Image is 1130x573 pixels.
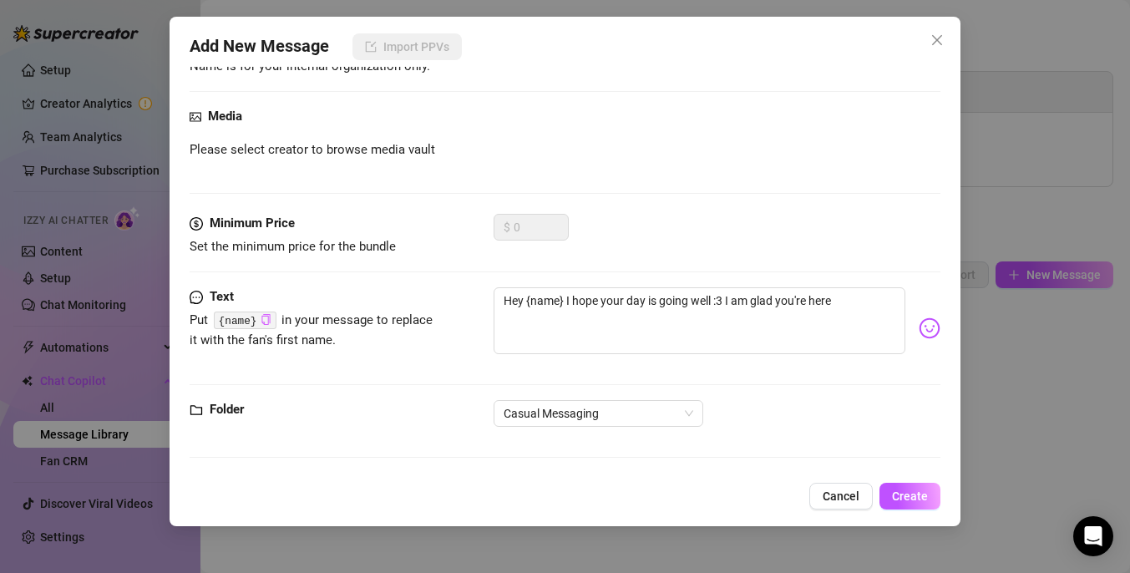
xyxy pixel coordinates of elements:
strong: Media [208,109,242,124]
img: svg%3e [919,317,940,339]
span: Put in your message to replace it with the fan's first name. [190,312,433,347]
strong: Minimum Price [210,216,295,231]
strong: Folder [210,402,244,417]
button: Click to Copy [261,314,271,327]
span: close [930,33,944,47]
button: Close [924,27,950,53]
span: Add New Message [190,33,329,60]
span: Name is for your internal organization only. [190,58,430,74]
span: Create [892,489,928,503]
code: {name} [214,312,276,329]
span: dollar [190,214,203,234]
span: Casual Messaging [504,401,693,426]
span: Cancel [823,489,859,503]
div: Open Intercom Messenger [1073,516,1113,556]
strong: Text [210,289,234,304]
span: folder [190,400,203,420]
span: Please select creator to browse media vault [190,140,435,160]
button: Create [879,483,940,510]
span: message [190,287,203,307]
button: Cancel [809,483,873,510]
span: copy [261,314,271,325]
button: Import PPVs [352,33,462,60]
span: picture [190,107,201,127]
span: Set the minimum price for the bundle [190,239,396,254]
textarea: Hey {name} I hope your day is going well :3 I am glad you're here [494,287,905,354]
span: Close [924,33,950,47]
